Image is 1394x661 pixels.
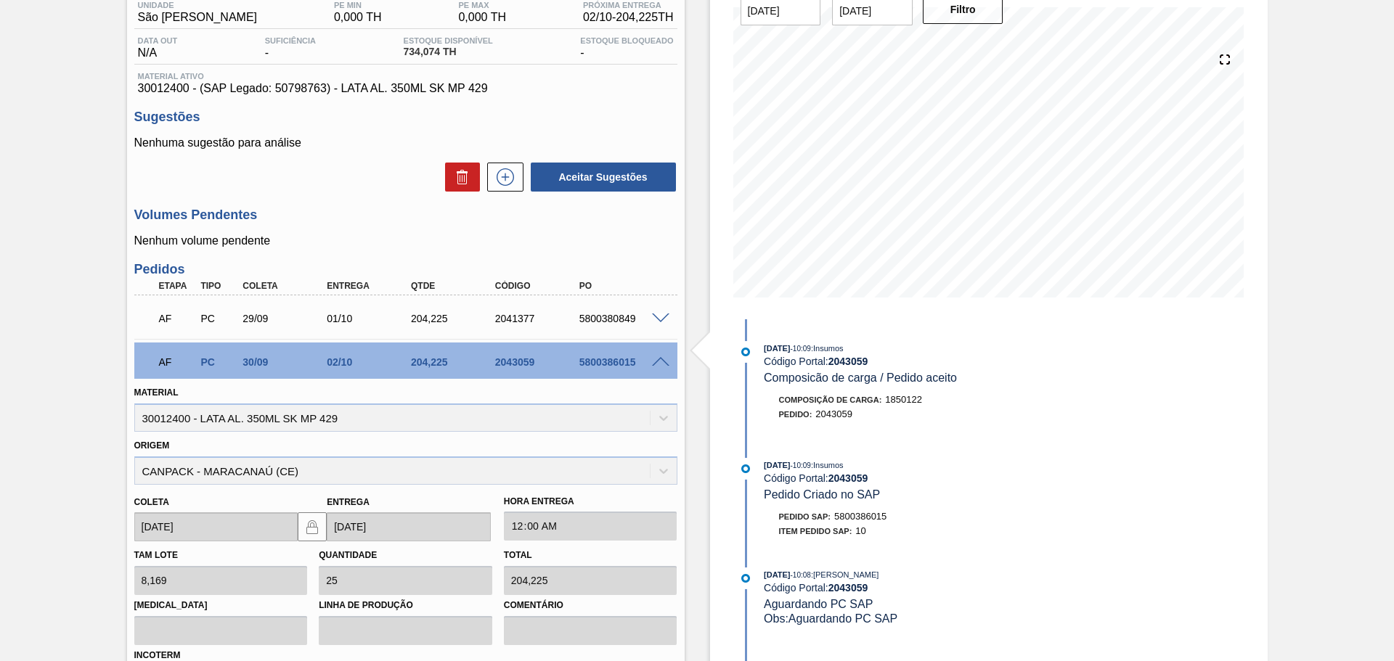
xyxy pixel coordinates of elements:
span: Composicão de carga / Pedido aceito [764,371,957,384]
span: Estoque Disponível [404,36,493,45]
p: Nenhum volume pendente [134,234,677,247]
img: atual [741,348,750,356]
p: Nenhuma sugestão para análise [134,136,677,149]
span: 10 [855,525,865,536]
span: : Insumos [811,344,844,353]
span: Pedido Criado no SAP [764,488,880,501]
div: Excluir Sugestões [438,163,480,192]
span: Suficiência [265,36,316,45]
label: Material [134,387,179,398]
div: PO [576,281,670,291]
span: Estoque Bloqueado [580,36,673,45]
h3: Volumes Pendentes [134,208,677,223]
h3: Pedidos [134,262,677,277]
span: : Insumos [811,461,844,469]
label: Linha de Produção [319,595,492,616]
span: Composição de Carga : [779,395,882,404]
h3: Sugestões [134,110,677,125]
div: Código Portal: [764,582,1109,594]
div: Nova sugestão [480,163,523,192]
div: Pedido de Compra [197,356,240,368]
span: - 10:09 [791,461,811,469]
div: - [261,36,319,59]
div: 204,225 [407,356,502,368]
div: - [576,36,677,59]
label: Comentário [504,595,677,616]
span: [DATE] [764,570,790,579]
div: Aguardando Faturamento [155,303,199,334]
label: Coleta [134,497,169,507]
span: PE MAX [458,1,506,9]
div: Entrega [323,281,417,291]
span: PE MIN [334,1,382,9]
div: 5800386015 [576,356,670,368]
span: São [PERSON_NAME] [138,11,258,24]
label: Origem [134,440,170,451]
strong: 2043059 [828,582,868,594]
span: Pedido SAP: [779,512,831,521]
span: 0,000 TH [458,11,506,24]
div: 30/09/2025 [239,356,333,368]
img: locked [303,518,321,535]
span: [DATE] [764,461,790,469]
div: Código [492,281,586,291]
div: 2041377 [492,313,586,324]
span: Aguardando PC SAP [764,598,873,610]
span: 30012400 - (SAP Legado: 50798763) - LATA AL. 350ML SK MP 429 [138,82,674,95]
p: AF [159,313,195,324]
div: Código Portal: [764,472,1109,484]
label: Incoterm [134,650,181,660]
div: Etapa [155,281,199,291]
div: 02/10/2025 [323,356,417,368]
div: Pedido de Compra [197,313,240,324]
span: 5800386015 [834,511,886,522]
div: Aceitar Sugestões [523,161,677,193]
strong: 2043059 [828,356,868,367]
span: [DATE] [764,344,790,353]
button: locked [298,512,327,541]
label: Entrega [327,497,370,507]
button: Aceitar Sugestões [531,163,676,192]
span: Unidade [138,1,258,9]
div: 2043059 [492,356,586,368]
span: Item pedido SAP: [779,527,852,535]
div: N/A [134,36,182,59]
label: Total [504,550,532,560]
span: - 10:09 [791,345,811,353]
div: 5800380849 [576,313,670,324]
p: AF [159,356,195,368]
div: Coleta [239,281,333,291]
label: [MEDICAL_DATA] [134,595,308,616]
div: Tipo [197,281,240,291]
label: Hora Entrega [504,491,677,512]
strong: 2043059 [828,472,868,484]
span: 02/10 - 204,225 TH [583,11,674,24]
div: 29/09/2025 [239,313,333,324]
img: atual [741,574,750,583]
input: dd/mm/yyyy [327,512,491,541]
div: 01/10/2025 [323,313,417,324]
div: Aguardando Faturamento [155,346,199,378]
label: Quantidade [319,550,377,560]
span: Obs: Aguardando PC SAP [764,612,897,625]
span: 0,000 TH [334,11,382,24]
img: atual [741,464,750,473]
span: Próxima Entrega [583,1,674,9]
div: 204,225 [407,313,502,324]
span: Pedido : [779,410,812,419]
div: Código Portal: [764,356,1109,367]
span: 2043059 [815,408,852,419]
span: 734,074 TH [404,46,493,57]
input: dd/mm/yyyy [134,512,298,541]
div: Qtde [407,281,502,291]
span: Data out [138,36,178,45]
label: Tam lote [134,550,178,560]
span: : [PERSON_NAME] [811,570,879,579]
span: Material ativo [138,72,674,81]
span: 1850122 [885,394,922,405]
span: - 10:08 [791,571,811,579]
